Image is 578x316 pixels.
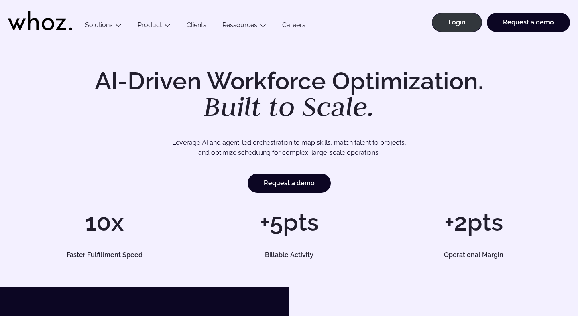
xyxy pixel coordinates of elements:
[210,252,368,258] h5: Billable Activity
[274,21,313,32] a: Careers
[214,21,274,32] button: Ressources
[204,89,374,124] em: Built to Scale.
[43,138,535,158] p: Leverage AI and agent-led orchestration to map skills, match talent to projects, and optimize sch...
[138,21,162,29] a: Product
[385,210,562,234] h1: +2pts
[201,210,377,234] h1: +5pts
[16,210,193,234] h1: 10x
[179,21,214,32] a: Clients
[394,252,553,258] h5: Operational Margin
[222,21,257,29] a: Ressources
[83,69,495,120] h1: AI-Driven Workforce Optimization.
[77,21,130,32] button: Solutions
[130,21,179,32] button: Product
[248,174,331,193] a: Request a demo
[487,13,570,32] a: Request a demo
[25,252,184,258] h5: Faster Fulfillment Speed
[432,13,482,32] a: Login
